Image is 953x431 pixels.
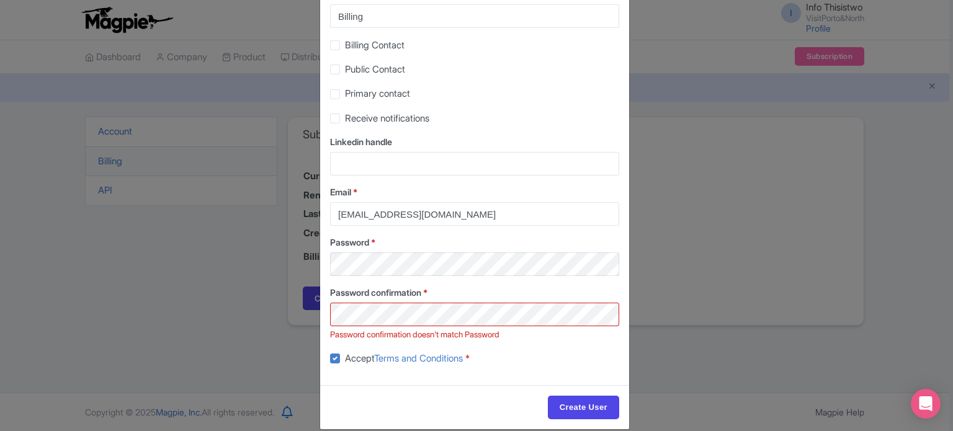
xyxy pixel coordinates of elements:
[911,389,941,419] div: Open Intercom Messenger
[330,136,392,147] span: Linkedin handle
[330,187,351,197] span: Email
[345,87,410,99] span: Primary contact
[345,39,405,51] span: Billing Contact
[330,237,369,247] span: Password
[330,329,619,341] div: Password confirmation doesn't match Password
[345,63,405,75] span: Public Contact
[548,396,619,419] input: Create User
[345,112,429,124] span: Receive notifications
[330,287,421,298] span: Password confirmation
[345,352,463,364] span: Accept
[374,352,463,364] a: Terms and Conditions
